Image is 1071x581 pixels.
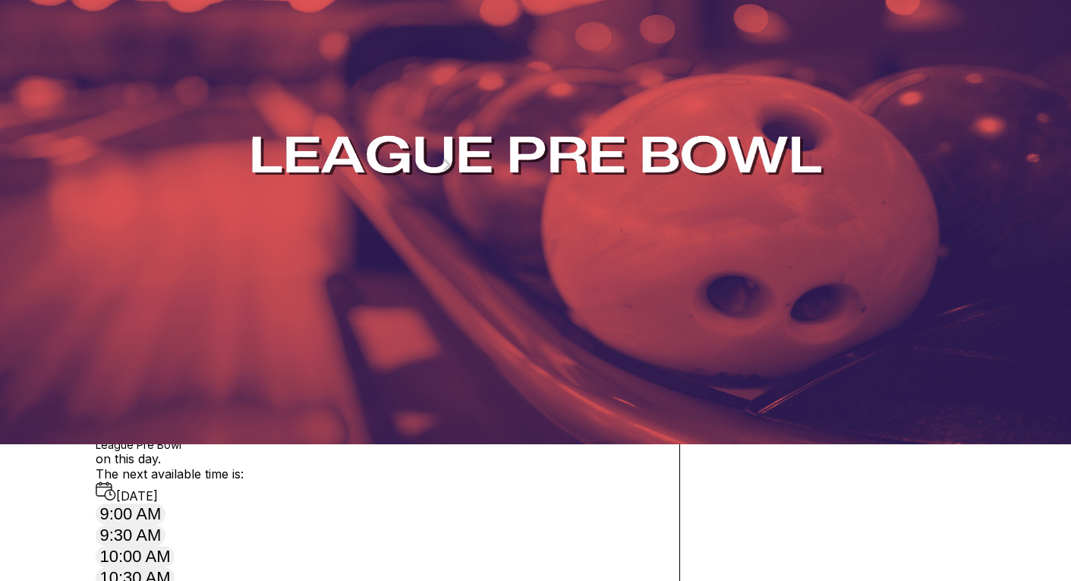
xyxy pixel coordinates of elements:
[96,466,657,504] div: The next available time is:
[96,504,166,525] button: 9:00 AM
[435,153,459,177] button: Next Month
[96,525,166,546] button: 9:30 AM
[96,482,657,504] div: [DATE]
[96,423,657,466] div: Unfortunately, there are no available times for on this day.
[96,438,657,451] a: League Pre Bowl
[96,546,175,567] button: 10:00 AM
